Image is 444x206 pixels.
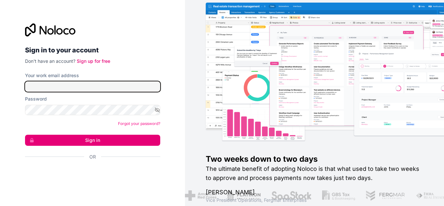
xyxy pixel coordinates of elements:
span: Or [89,154,96,160]
h2: The ultimate benefit of adopting Noloco is that what used to take two weeks to approve and proces... [206,164,423,183]
h1: Two weeks down to two days [206,154,423,164]
button: Sign in [25,135,160,146]
label: Your work email address [25,72,79,79]
h2: Sign in to your account [25,44,160,56]
label: Password [25,96,47,102]
iframe: Sign in with Google Button [22,167,158,182]
input: Email address [25,81,160,92]
h1: [PERSON_NAME] [206,188,423,197]
h1: Vice President Operations , Fergmar Enterprises [206,197,423,203]
a: Forgot your password? [118,121,160,126]
span: Don't have an account? [25,58,75,64]
input: Password [25,105,160,115]
a: Sign up for free [77,58,110,64]
img: /assets/american-red-cross-BAupjrZR.png [185,190,216,201]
